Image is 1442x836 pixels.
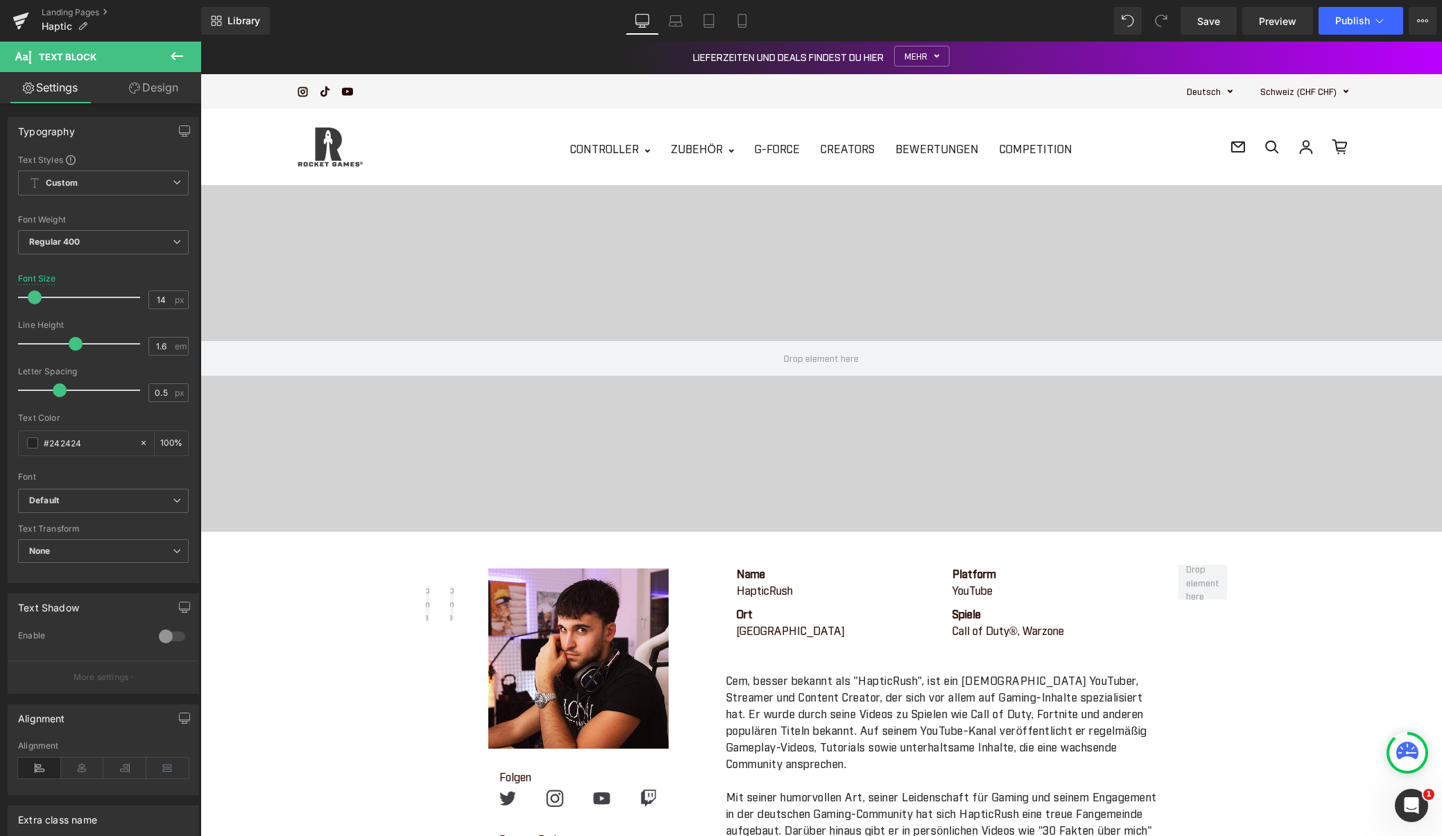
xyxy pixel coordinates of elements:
[42,7,201,18] a: Landing Pages
[1395,789,1428,822] iframe: Intercom live chat
[1114,7,1142,35] button: Undo
[94,82,163,128] img: Rocket Games AG
[1029,97,1046,114] button: E-Mail Popup
[1423,789,1434,800] span: 1
[155,431,188,455] div: %
[18,118,75,137] div: Typography
[1063,97,1080,114] button: Suche
[94,4,1148,25] div: LIEFERZEITEN UND DEALS FINDEST DU HIER
[536,525,565,539] strong: Name
[1319,7,1403,35] button: Publish
[536,540,731,557] p: HapticRush
[18,320,189,330] div: Line Height
[626,7,659,35] a: Desktop
[18,741,189,751] div: Alignment
[536,580,731,597] p: [GEOGRAPHIC_DATA]
[201,7,270,35] a: New Library
[1335,15,1370,26] span: Publish
[536,565,552,579] strong: Ort
[692,7,726,35] a: Tablet
[18,413,189,423] div: Text Color
[1197,14,1220,28] span: Save
[620,98,674,116] a: CREATORS
[659,7,692,35] a: Laptop
[1060,40,1148,60] button: Schweiz (CHF CHF)
[1409,7,1436,35] button: More
[18,524,189,534] div: Text Transform
[18,705,65,724] div: Alignment
[752,525,796,539] strong: Platform
[42,21,72,32] span: Haptic
[370,98,449,116] a: CONTROLLER
[1259,14,1296,28] span: Preview
[470,98,533,116] a: ZUBEHÖR
[526,630,957,730] p: Cem, besser bekannt als "HapticRush", ist ein [DEMOGRAPHIC_DATA] YouTuber, Streamer und Content C...
[726,7,759,35] a: Mobile
[44,435,132,451] input: Color
[46,177,78,189] b: Custom
[18,274,56,284] div: Font Size
[228,15,260,27] span: Library
[18,215,189,225] div: Font Weight
[18,630,145,645] div: Enable
[175,388,187,397] span: px
[752,580,947,597] p: Call of Duty®, Warzone
[29,495,59,507] i: Default
[299,726,472,743] p: Folgen
[175,342,187,351] span: em
[74,671,129,683] p: More settings
[1242,7,1313,35] a: Preview
[18,154,189,165] div: Text Styles
[18,367,189,376] div: Letter Spacing
[526,747,957,813] p: Mit seiner humorvollen Art, seiner Leidenschaft für Gaming und seinem Engagement in der deutschen...
[18,472,189,482] div: Font
[799,98,872,116] a: COMPETITION
[752,540,947,557] p: YouTube
[18,806,97,826] div: Extra class name
[18,594,79,613] div: Text Shadow
[8,661,198,693] button: More settings
[29,546,51,556] b: None
[986,40,1032,60] button: Deutsch
[695,98,778,116] a: BEWERTUNGEN
[29,236,80,247] b: Regular 400
[39,51,96,62] span: Text Block
[752,565,780,579] strong: Spiele
[299,789,472,805] p: Creator Codes
[103,72,204,103] a: Design
[1147,7,1175,35] button: Redo
[694,4,750,25] button: Ankündigungsleiste öffnen
[175,295,187,304] span: px
[554,98,599,116] a: G-FORCE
